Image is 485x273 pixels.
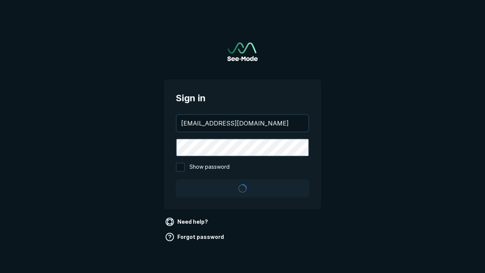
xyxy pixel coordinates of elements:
span: Sign in [176,91,309,105]
img: See-Mode Logo [227,42,258,61]
input: your@email.com [177,115,308,132]
a: Go to sign in [227,42,258,61]
span: Show password [189,163,230,172]
a: Need help? [164,216,211,228]
a: Forgot password [164,231,227,243]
